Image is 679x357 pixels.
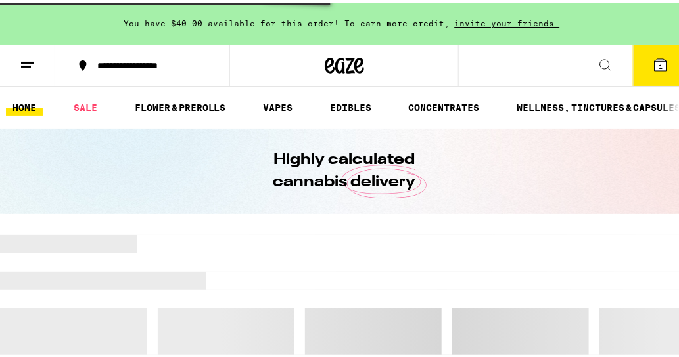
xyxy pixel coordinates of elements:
[9,9,95,20] span: Hi. Need any help?
[67,97,104,113] a: SALE
[323,97,378,113] a: EDIBLES
[450,16,565,25] span: invite your friends.
[659,60,663,68] span: 1
[124,16,450,25] span: You have $40.00 available for this order! To earn more credit,
[6,97,43,113] a: HOME
[236,146,453,191] h1: Highly calculated cannabis delivery
[256,97,299,113] a: VAPES
[128,97,233,113] a: FLOWER & PREROLLS
[402,97,486,113] a: CONCENTRATES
